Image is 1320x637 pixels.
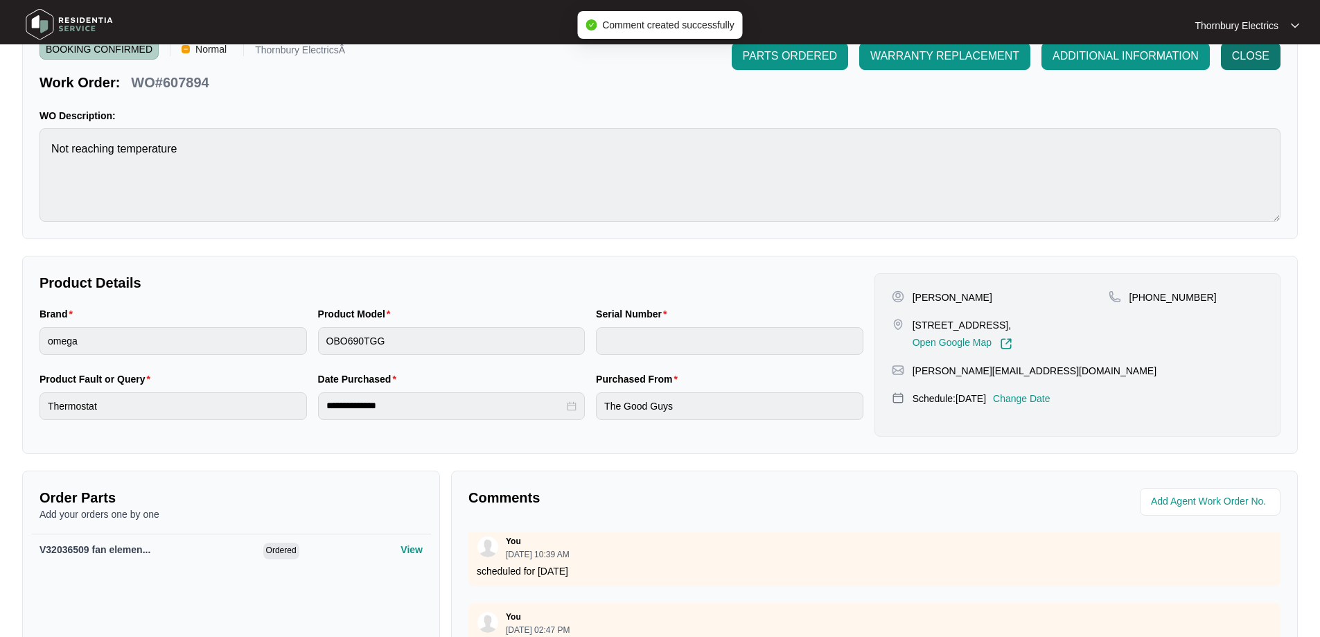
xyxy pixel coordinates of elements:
[401,543,423,557] p: View
[39,73,120,92] p: Work Order:
[39,372,156,386] label: Product Fault or Query
[1000,338,1012,350] img: Link-External
[263,543,299,559] span: Ordered
[506,536,521,547] p: You
[318,307,396,321] label: Product Model
[506,611,521,622] p: You
[1129,290,1217,304] p: [PHONE_NUMBER]
[39,488,423,507] p: Order Parts
[586,19,597,30] span: check-circle
[892,392,904,404] img: map-pin
[21,3,118,45] img: residentia service logo
[870,48,1019,64] span: WARRANTY REPLACEMENT
[1151,494,1272,510] input: Add Agent Work Order No.
[1232,48,1269,64] span: CLOSE
[892,290,904,303] img: user-pin
[39,273,863,293] p: Product Details
[913,364,1156,378] p: [PERSON_NAME][EMAIL_ADDRESS][DOMAIN_NAME]
[602,19,734,30] span: Comment created successfully
[892,318,904,331] img: map-pin
[326,399,565,413] input: Date Purchased
[993,392,1050,405] p: Change Date
[913,290,992,304] p: [PERSON_NAME]
[477,612,498,633] img: user.svg
[743,48,837,64] span: PARTS ORDERED
[255,45,345,60] p: Thornbury ElectricsÂ
[892,364,904,376] img: map-pin
[1291,22,1299,29] img: dropdown arrow
[468,488,865,507] p: Comments
[477,536,498,557] img: user.svg
[131,73,209,92] p: WO#607894
[596,327,863,355] input: Serial Number
[39,39,159,60] span: BOOKING CONFIRMED
[39,128,1281,222] textarea: Not reaching temperature
[1041,42,1210,70] button: ADDITIONAL INFORMATION
[39,392,307,420] input: Product Fault or Query
[913,338,1012,350] a: Open Google Map
[732,42,848,70] button: PARTS ORDERED
[477,564,1272,578] p: scheduled for [DATE]
[913,318,1012,332] p: [STREET_ADDRESS],
[596,307,672,321] label: Serial Number
[182,45,190,53] img: Vercel Logo
[190,39,232,60] span: Normal
[39,544,150,555] span: V32036509 fan elemen...
[1221,42,1281,70] button: CLOSE
[318,372,402,386] label: Date Purchased
[39,109,1281,123] p: WO Description:
[39,307,78,321] label: Brand
[39,327,307,355] input: Brand
[1053,48,1199,64] span: ADDITIONAL INFORMATION
[913,392,986,405] p: Schedule: [DATE]
[506,626,570,634] p: [DATE] 02:47 PM
[318,327,586,355] input: Product Model
[39,507,423,521] p: Add your orders one by one
[596,392,863,420] input: Purchased From
[1109,290,1121,303] img: map-pin
[1195,19,1278,33] p: Thornbury Electrics
[859,42,1030,70] button: WARRANTY REPLACEMENT
[506,550,570,559] p: [DATE] 10:39 AM
[596,372,683,386] label: Purchased From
